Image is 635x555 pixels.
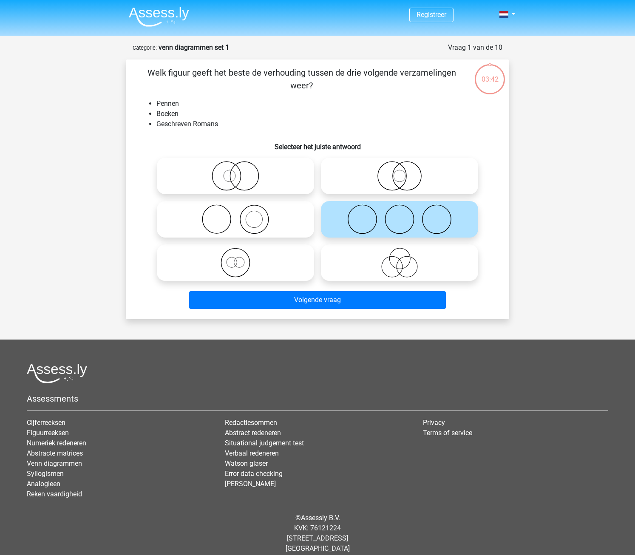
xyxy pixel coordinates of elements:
[27,394,608,404] h5: Assessments
[27,459,82,467] a: Venn diagrammen
[225,439,304,447] a: Situational judgement test
[417,11,446,19] a: Registreer
[474,63,506,85] div: 03:42
[27,439,86,447] a: Numeriek redeneren
[139,66,464,92] p: Welk figuur geeft het beste de verhouding tussen de drie volgende verzamelingen weer?
[156,109,496,119] li: Boeken
[159,43,229,51] strong: venn diagrammen set 1
[423,419,445,427] a: Privacy
[225,419,277,427] a: Redactiesommen
[156,119,496,129] li: Geschreven Romans
[27,490,82,498] a: Reken vaardigheid
[27,419,65,427] a: Cijferreeksen
[27,480,60,488] a: Analogieen
[301,514,340,522] a: Assessly B.V.
[225,480,276,488] a: [PERSON_NAME]
[27,470,64,478] a: Syllogismen
[225,429,281,437] a: Abstract redeneren
[156,99,496,109] li: Pennen
[189,291,446,309] button: Volgende vraag
[225,459,268,467] a: Watson glaser
[133,45,157,51] small: Categorie:
[129,7,189,27] img: Assessly
[448,42,502,53] div: Vraag 1 van de 10
[225,470,283,478] a: Error data checking
[27,449,83,457] a: Abstracte matrices
[27,429,69,437] a: Figuurreeksen
[139,136,496,151] h6: Selecteer het juiste antwoord
[423,429,472,437] a: Terms of service
[27,363,87,383] img: Assessly logo
[225,449,279,457] a: Verbaal redeneren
